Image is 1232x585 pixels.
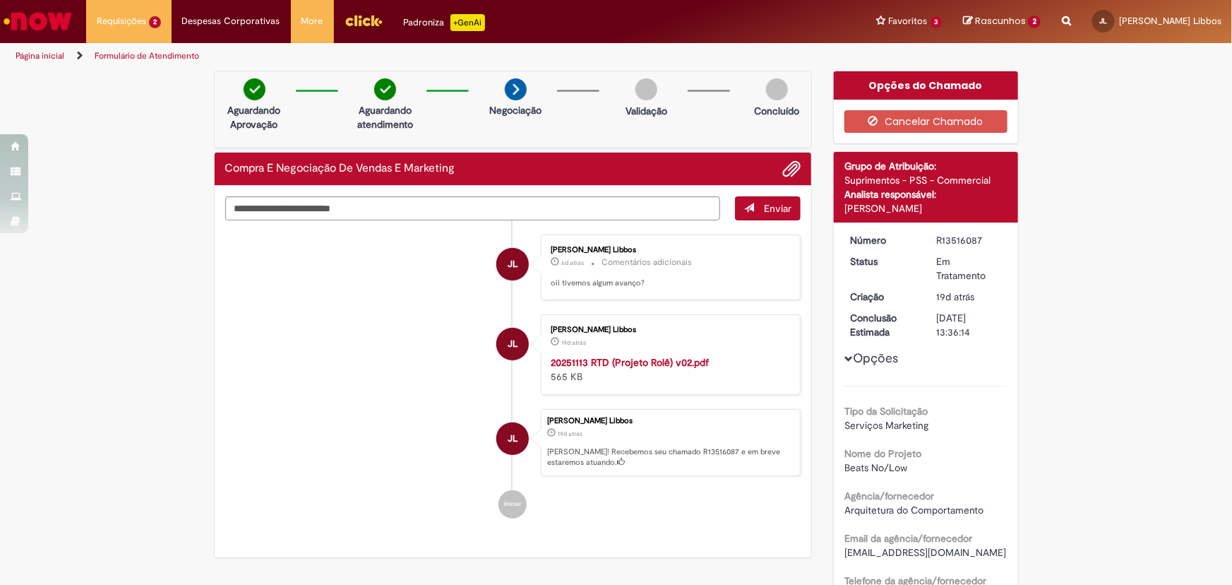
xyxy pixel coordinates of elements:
[937,290,975,303] span: 19d atrás
[844,532,972,545] b: Email da agência/fornecedor
[937,233,1003,247] div: R13516087
[496,248,529,280] div: Jullie Gromann Libbos
[225,220,801,533] ul: Histórico de tíquete
[95,50,199,61] a: Formulário de Atendimento
[937,290,1003,304] div: 10/09/2025 15:36:07
[345,10,383,31] img: click_logo_yellow_360x200.png
[496,328,529,360] div: Jullie Gromann Libbos
[97,14,146,28] span: Requisições
[937,254,1003,283] div: Em Tratamento
[844,504,983,516] span: Arquitetura do Comportamento
[374,78,396,100] img: check-circle-green.png
[551,355,786,384] div: 565 KB
[551,246,786,254] div: [PERSON_NAME] Libbos
[351,103,419,131] p: Aguardando atendimento
[782,160,801,178] button: Adicionar anexos
[505,78,527,100] img: arrow-next.png
[149,16,161,28] span: 2
[844,447,921,460] b: Nome do Projeto
[754,104,799,118] p: Concluído
[508,247,518,281] span: JL
[764,202,791,215] span: Enviar
[844,405,928,418] b: Tipo da Solicitação
[844,187,1007,201] div: Analista responsável:
[561,259,584,267] time: 23/09/2025 14:59:45
[839,254,926,268] dt: Status
[844,546,1006,559] span: [EMAIL_ADDRESS][DOMAIN_NAME]
[963,15,1041,28] a: Rascunhos
[844,490,934,502] b: Agência/fornecedor
[551,356,709,369] a: 20251113 RTD (Projeto Rolê) v02.pdf
[602,256,692,268] small: Comentários adicionais
[561,259,584,267] span: 6d atrás
[404,14,485,31] div: Padroniza
[220,103,289,131] p: Aguardando Aprovação
[889,14,928,28] span: Favoritos
[551,326,786,334] div: [PERSON_NAME] Libbos
[225,409,801,477] li: Jullie Gromann Libbos
[931,16,943,28] span: 3
[839,233,926,247] dt: Número
[735,196,801,220] button: Enviar
[558,430,582,438] span: 19d atrás
[244,78,265,100] img: check-circle-green.png
[975,14,1026,28] span: Rascunhos
[844,419,928,432] span: Serviços Marketing
[1100,16,1108,25] span: JL
[16,50,64,61] a: Página inicial
[225,196,721,220] textarea: Digite sua mensagem aqui...
[844,173,1007,187] div: Suprimentos - PSS - Commercial
[551,278,786,289] p: oii tivemos algum avanço?
[1028,16,1041,28] span: 2
[844,110,1007,133] button: Cancelar Chamado
[1,7,74,35] img: ServiceNow
[937,290,975,303] time: 10/09/2025 15:36:07
[561,338,586,347] time: 10/09/2025 15:36:03
[626,104,667,118] p: Validação
[844,201,1007,215] div: [PERSON_NAME]
[11,43,811,69] ul: Trilhas de página
[839,311,926,339] dt: Conclusão Estimada
[844,159,1007,173] div: Grupo de Atribuição:
[834,71,1018,100] div: Opções do Chamado
[182,14,280,28] span: Despesas Corporativas
[766,78,788,100] img: img-circle-grey.png
[301,14,323,28] span: More
[508,422,518,456] span: JL
[547,447,793,468] p: [PERSON_NAME]! Recebemos seu chamado R13516087 e em breve estaremos atuando.
[937,311,1003,339] div: [DATE] 13:36:14
[508,327,518,361] span: JL
[561,338,586,347] span: 19d atrás
[489,103,542,117] p: Negociação
[225,162,455,175] h2: Compra E Negociação De Vendas E Marketing Histórico de tíquete
[450,14,485,31] p: +GenAi
[1119,15,1221,27] span: [PERSON_NAME] Libbos
[558,430,582,438] time: 10/09/2025 15:36:07
[839,290,926,304] dt: Criação
[844,461,907,474] span: Beats No/Low
[635,78,657,100] img: img-circle-grey.png
[496,422,529,455] div: Jullie Gromann Libbos
[547,417,793,425] div: [PERSON_NAME] Libbos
